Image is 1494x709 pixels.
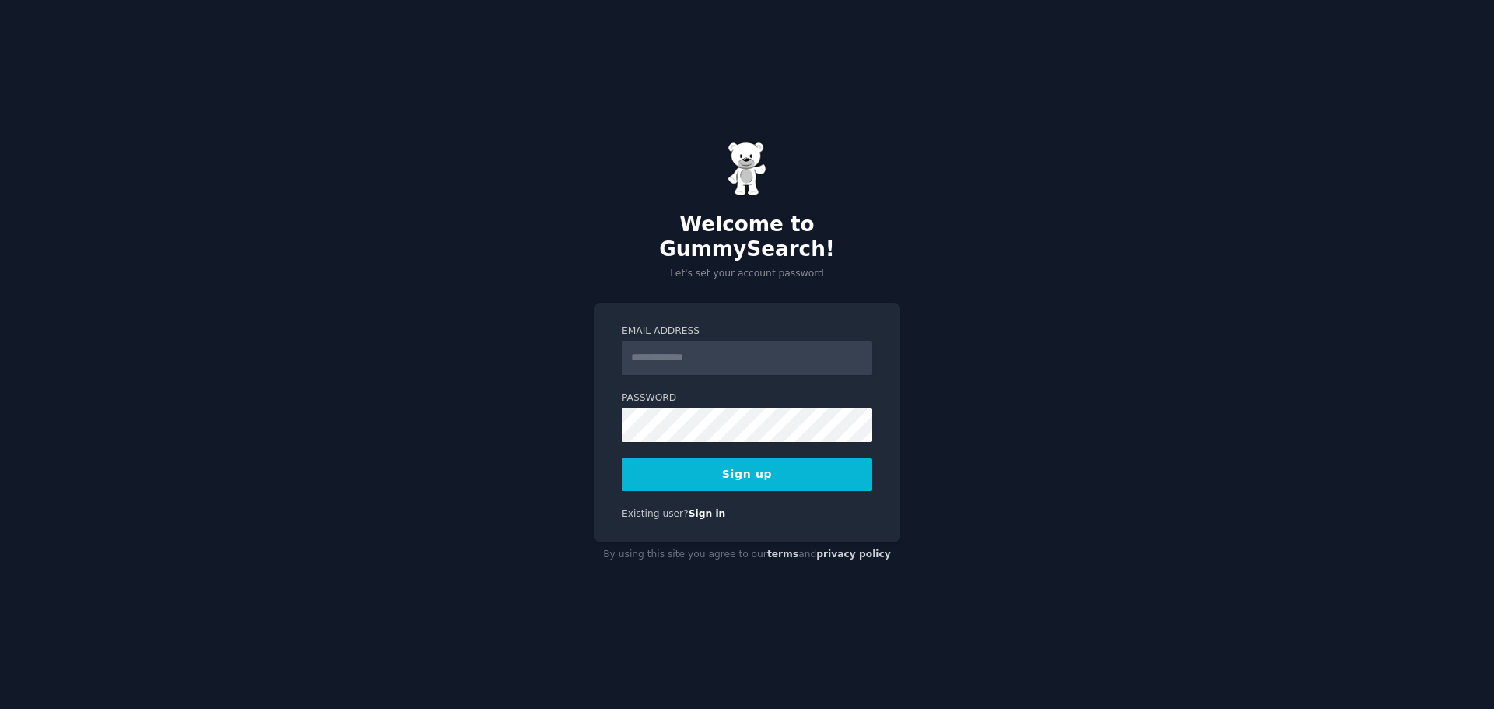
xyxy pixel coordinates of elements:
[816,549,891,560] a: privacy policy
[767,549,798,560] a: terms
[594,542,900,567] div: By using this site you agree to our and
[622,458,872,491] button: Sign up
[594,267,900,281] p: Let's set your account password
[689,508,726,519] a: Sign in
[594,212,900,261] h2: Welcome to GummySearch!
[728,142,766,196] img: Gummy Bear
[622,325,872,339] label: Email Address
[622,391,872,405] label: Password
[622,508,689,519] span: Existing user?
